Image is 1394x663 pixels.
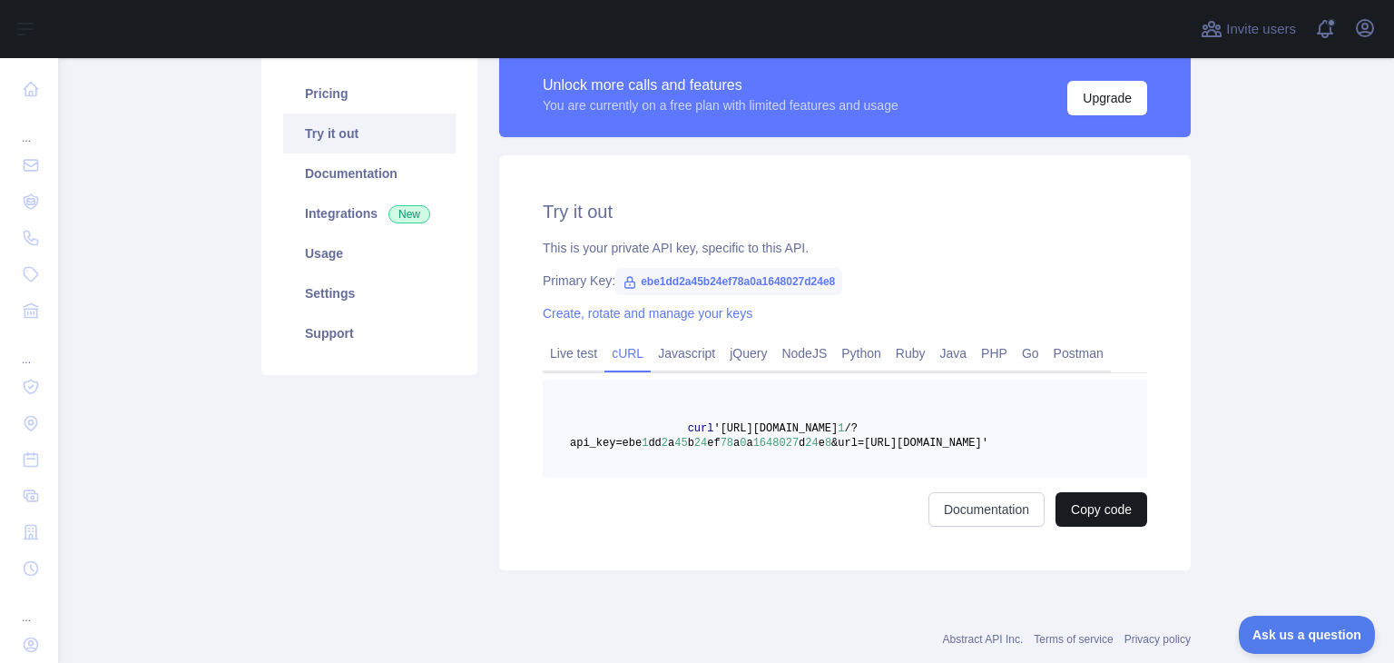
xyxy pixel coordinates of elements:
a: Support [283,313,456,353]
a: Ruby [888,339,933,368]
span: 45 [674,437,687,450]
div: ... [15,109,44,145]
span: 24 [694,437,707,450]
a: Integrations New [283,193,456,233]
a: Usage [283,233,456,273]
div: You are currently on a free plan with limited features and usage [543,96,898,114]
button: Upgrade [1067,81,1147,115]
a: Privacy policy [1124,633,1191,646]
a: Abstract API Inc. [943,633,1024,646]
span: 78 [721,437,733,450]
a: cURL [604,339,651,368]
a: Terms of service [1034,633,1113,646]
a: Documentation [283,153,456,193]
a: Live test [543,339,604,368]
span: e [819,437,825,450]
span: curl [688,422,714,435]
a: Postman [1046,339,1111,368]
span: 8 [825,437,831,450]
a: PHP [974,339,1015,368]
a: Go [1015,339,1046,368]
span: a [668,437,674,450]
span: '[URL][DOMAIN_NAME] [713,422,838,435]
a: jQuery [722,339,774,368]
a: Create, rotate and manage your keys [543,306,752,321]
span: a [733,437,740,450]
span: 24 [805,437,818,450]
button: Invite users [1197,15,1300,44]
span: New [388,205,430,223]
span: d [799,437,805,450]
div: ... [15,589,44,625]
a: Javascript [651,339,722,368]
span: 1 [642,437,648,450]
span: 1 [838,422,844,435]
a: Settings [283,273,456,313]
span: Invite users [1226,19,1296,40]
span: 1648027 [753,437,799,450]
a: Python [834,339,888,368]
span: 2 [662,437,668,450]
div: Primary Key: [543,272,1147,290]
a: Try it out [283,114,456,153]
div: Unlock more calls and features [543,74,898,96]
span: b [688,437,694,450]
a: NodeJS [774,339,834,368]
a: Pricing [283,74,456,114]
span: dd [648,437,661,450]
span: ebe1dd2a45b24ef78a0a1648027d24e8 [615,268,842,295]
span: &url=[URL][DOMAIN_NAME]' [831,437,988,450]
div: This is your private API key, specific to this API. [543,239,1147,257]
div: ... [15,331,44,367]
span: a [746,437,752,450]
iframe: Toggle Customer Support [1239,616,1376,654]
h2: Try it out [543,199,1147,224]
a: Documentation [928,492,1045,527]
span: ef [707,437,720,450]
span: 0 [740,437,746,450]
button: Copy code [1055,492,1147,527]
a: Java [933,339,975,368]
